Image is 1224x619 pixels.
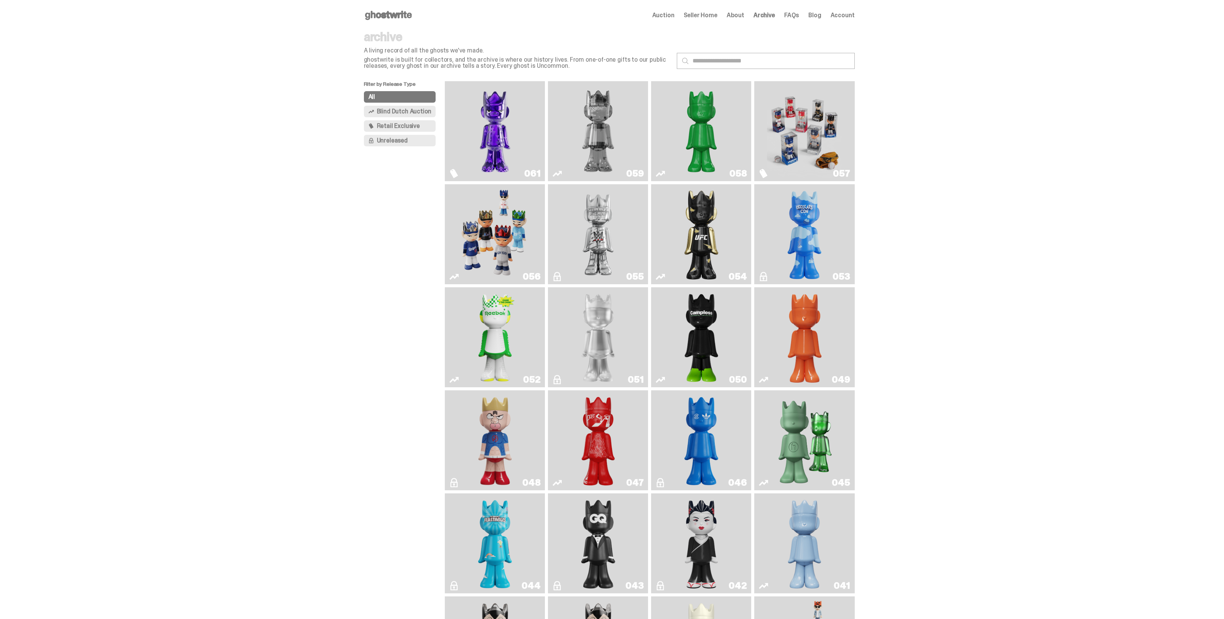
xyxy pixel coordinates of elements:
[727,12,744,18] a: About
[681,290,722,384] img: Campless
[759,496,850,590] a: Schrödinger's ghost: Winter Blue
[561,187,636,281] img: I Was There SummerSlam
[656,187,747,281] a: Ruby
[759,393,850,487] a: Present
[681,187,722,281] img: Ruby
[832,375,850,384] div: 049
[578,290,619,384] img: LLLoyalty
[377,108,431,115] span: Blind Dutch Auction
[681,393,722,487] img: ComplexCon HK
[656,393,747,487] a: ComplexCon HK
[553,84,643,178] a: Two
[578,393,619,487] img: Skip
[729,272,747,281] div: 054
[457,84,533,178] img: Fantasy
[523,375,540,384] div: 052
[784,290,825,384] img: Schrödinger's ghost: Orange Vibe
[832,272,850,281] div: 053
[784,496,825,590] img: Schrödinger's ghost: Winter Blue
[553,187,643,281] a: I Was There SummerSlam
[759,290,850,384] a: Schrödinger's ghost: Orange Vibe
[626,272,643,281] div: 055
[449,84,540,178] a: Fantasy
[553,290,643,384] a: LLLoyalty
[377,123,420,129] span: Retail Exclusive
[364,120,436,132] button: Retail Exclusive
[523,272,540,281] div: 056
[449,187,540,281] a: Game Face (2025)
[364,135,436,146] button: Unreleased
[553,496,643,590] a: Black Tie
[656,496,747,590] a: Sei Less
[656,290,747,384] a: Campless
[578,496,619,590] img: Black Tie
[833,169,850,178] div: 057
[784,187,825,281] img: ghooooost
[626,478,643,487] div: 047
[664,84,739,178] img: Schrödinger's ghost: Sunday Green
[808,12,821,18] a: Blog
[652,12,675,18] a: Auction
[831,12,855,18] a: Account
[729,581,747,590] div: 042
[759,187,850,281] a: ghooooost
[628,375,643,384] div: 051
[364,91,436,103] button: All
[553,393,643,487] a: Skip
[684,12,717,18] a: Seller Home
[364,31,671,43] p: archive
[475,290,515,384] img: Court Victory
[729,169,747,178] div: 058
[753,12,775,18] a: Archive
[364,106,436,117] button: Blind Dutch Auction
[832,478,850,487] div: 045
[656,84,747,178] a: Schrödinger's ghost: Sunday Green
[728,478,747,487] div: 046
[457,187,533,281] img: Game Face (2025)
[449,496,540,590] a: Feastables
[449,290,540,384] a: Court Victory
[522,581,540,590] div: 044
[377,138,408,144] span: Unreleased
[524,169,540,178] div: 061
[369,94,375,100] span: All
[625,581,643,590] div: 043
[522,478,540,487] div: 048
[561,84,636,178] img: Two
[475,496,515,590] img: Feastables
[364,81,445,91] p: Filter by Release Type
[772,393,837,487] img: Present
[475,393,515,487] img: Kinnikuman
[759,84,850,178] a: Game Face (2025)
[626,169,643,178] div: 059
[784,12,799,18] a: FAQs
[767,84,842,178] img: Game Face (2025)
[729,375,747,384] div: 050
[364,57,671,69] p: ghostwrite is built for collectors, and the archive is where our history lives. From one-of-one g...
[834,581,850,590] div: 041
[364,47,671,54] p: A living record of all the ghosts we've made.
[449,393,540,487] a: Kinnikuman
[681,496,722,590] img: Sei Less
